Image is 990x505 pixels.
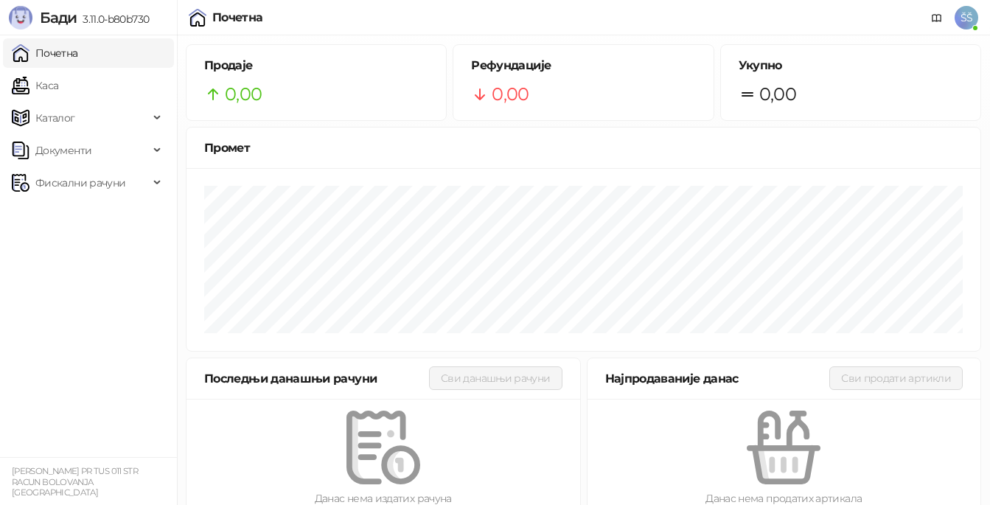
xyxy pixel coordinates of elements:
[204,369,429,388] div: Последњи данашњи рачуни
[9,6,32,29] img: Logo
[204,139,963,157] div: Промет
[739,57,963,74] h5: Укупно
[212,12,263,24] div: Почетна
[471,57,695,74] h5: Рефундације
[35,168,125,198] span: Фискални рачуни
[492,80,529,108] span: 0,00
[955,6,978,29] span: ŠŠ
[35,136,91,165] span: Документи
[759,80,796,108] span: 0,00
[829,366,963,390] button: Сви продати артикли
[605,369,830,388] div: Најпродаваније данас
[35,103,75,133] span: Каталог
[429,366,562,390] button: Сви данашњи рачуни
[12,38,78,68] a: Почетна
[12,466,138,498] small: [PERSON_NAME] PR TUS 011 STR RACUN BOLOVANJA [GEOGRAPHIC_DATA]
[225,80,262,108] span: 0,00
[12,71,58,100] a: Каса
[925,6,949,29] a: Документација
[204,57,428,74] h5: Продаје
[77,13,149,26] span: 3.11.0-b80b730
[40,9,77,27] span: Бади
